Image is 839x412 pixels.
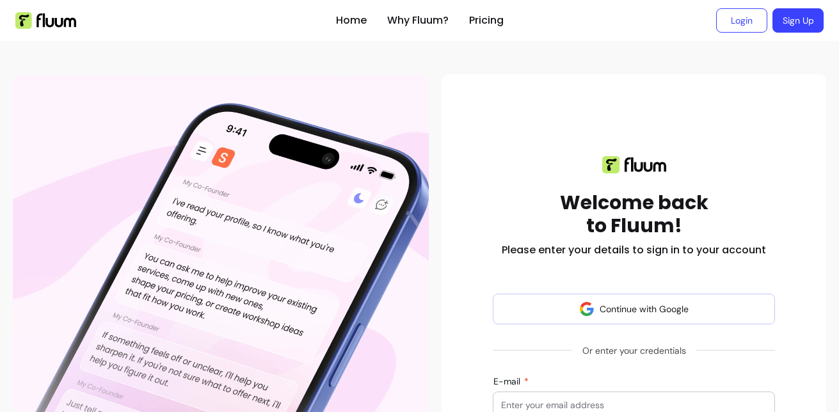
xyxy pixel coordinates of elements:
a: Login [716,8,767,33]
span: E-mail [493,376,523,387]
img: Fluum logo [602,156,666,173]
a: Why Fluum? [387,13,449,28]
img: avatar [579,301,595,317]
a: Pricing [469,13,504,28]
h2: Please enter your details to sign in to your account [502,242,766,258]
span: Or enter your credentials [572,339,696,362]
img: Fluum Logo [15,12,76,29]
a: Home [336,13,367,28]
button: Continue with Google [493,294,775,324]
input: E-mail [501,399,767,411]
a: Sign Up [772,8,824,33]
h1: Welcome back to Fluum! [560,191,708,237]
